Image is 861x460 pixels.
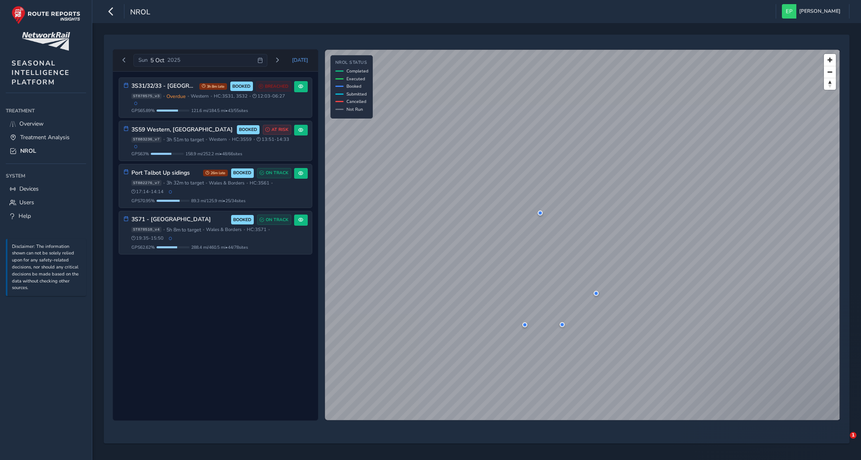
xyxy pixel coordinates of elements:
a: Devices [6,182,86,196]
span: ON TRACK [266,170,288,176]
span: 13:51 - 14:33 [257,136,289,142]
span: BOOKED [233,170,251,176]
span: ST883236_v7 [131,137,161,142]
button: Zoom in [824,54,836,66]
span: • [163,181,165,185]
span: BOOKED [233,217,251,223]
span: BOOKED [239,126,257,133]
h4: NROL Status [335,60,368,65]
span: Cancelled [346,98,366,105]
span: Western [191,93,208,99]
span: • [163,94,165,98]
span: Users [19,198,34,206]
span: • [229,137,230,142]
span: • [253,137,255,142]
span: Sun [138,56,147,64]
img: rr logo [12,6,80,24]
span: Overdue [166,93,186,100]
span: 19:35 - 15:50 [131,235,164,241]
h3: 3S71 - [GEOGRAPHIC_DATA] [131,216,228,223]
span: • [187,94,189,98]
span: GPS 62.62 % [131,244,155,250]
span: 2025 [167,56,180,64]
span: • [268,227,270,232]
span: SEASONAL INTELLIGENCE PLATFORM [12,58,70,87]
a: Users [6,196,86,209]
a: NROL [6,144,86,158]
button: Previous day [117,55,131,65]
span: [PERSON_NAME] [799,4,840,19]
span: 1 [850,432,856,439]
span: • [249,94,251,98]
span: • [203,227,204,232]
button: Today [287,54,314,66]
div: System [6,170,86,182]
iframe: Intercom live chat [833,432,853,452]
span: BREACHED [265,83,288,90]
span: ON TRACK [266,217,288,223]
a: Treatment Analysis [6,131,86,144]
span: • [206,137,207,142]
button: Reset bearing to north [824,78,836,90]
span: Booked [346,83,361,89]
span: ST878510_v4 [131,227,161,233]
span: • [163,137,165,142]
span: HC: 3S61 [250,180,269,186]
span: • [211,94,212,98]
span: 158.9 mi / 252.2 mi • 48 / 66 sites [185,151,242,157]
span: BOOKED [232,83,250,90]
span: 3h 8m late [199,83,227,90]
span: Executed [346,76,365,82]
span: 26m late [203,170,228,176]
span: Wales & Borders [209,180,244,186]
span: Treatment Analysis [20,133,70,141]
button: [PERSON_NAME] [782,4,843,19]
span: Completed [346,68,368,74]
span: GPS 65.89 % [131,107,155,114]
span: Wales & Borders [206,226,241,233]
img: diamond-layout [782,4,796,19]
h3: 3S59 Western, [GEOGRAPHIC_DATA] [131,126,234,133]
span: 17:14 - 14:14 [131,189,164,195]
span: HC: 3S59 [232,136,252,142]
span: GPS 63 % [131,151,149,157]
span: • [246,181,248,185]
h3: 3S31/32/33 - [GEOGRAPHIC_DATA], [GEOGRAPHIC_DATA] [GEOGRAPHIC_DATA] & [GEOGRAPHIC_DATA] [131,83,197,90]
span: NROL [130,7,150,19]
span: ST878575_v3 [131,93,161,99]
span: Western [209,136,227,142]
p: Disclaimer: The information shown can not be solely relied upon for any safety-related decisions,... [12,243,82,292]
span: HC: 3S31, 3S32 [214,93,248,99]
img: customer logo [22,32,70,51]
span: 5h 8m to target [166,226,201,233]
span: Help [19,212,31,220]
span: AT RISK [271,126,288,133]
span: 89.3 mi / 125.9 mi • 25 / 34 sites [191,198,246,204]
span: Submitted [346,91,367,97]
span: • [206,181,207,185]
a: Help [6,209,86,223]
span: Not Run [346,106,363,112]
span: 3h 51m to target [166,136,204,143]
button: Zoom out [824,66,836,78]
span: • [163,227,165,232]
span: NROL [20,147,36,155]
span: HC: 3S71 [247,226,267,233]
h3: Port Talbot Up sidings [131,170,200,177]
span: 288.4 mi / 460.5 mi • 44 / 78 sites [191,244,248,250]
button: Next day [270,55,284,65]
span: 3h 32m to target [166,180,204,186]
span: 12:03 - 06:27 [253,93,285,99]
span: Devices [19,185,39,193]
span: • [271,181,273,185]
span: [DATE] [292,57,308,63]
span: GPS 70.95 % [131,198,155,204]
a: Overview [6,117,86,131]
span: 5 Oct [150,56,164,64]
div: Treatment [6,105,86,117]
span: Overview [19,120,44,128]
span: ST882276_v7 [131,180,161,186]
canvas: Map [325,50,840,420]
span: • [243,227,245,232]
span: 121.6 mi / 184.5 mi • 43 / 55 sites [191,107,248,114]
